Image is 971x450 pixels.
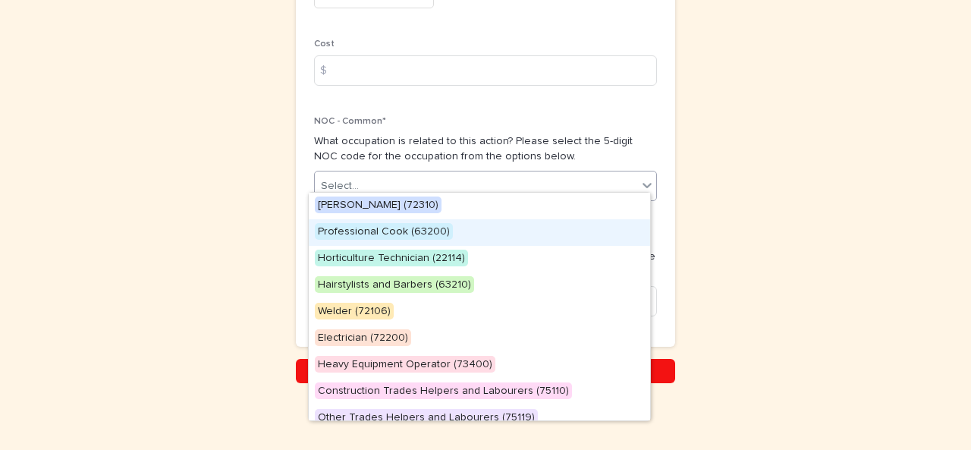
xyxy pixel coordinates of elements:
[309,352,650,379] div: Heavy Equipment Operator (73400)
[315,409,538,426] span: Other Trades Helpers and Labourers (75119)
[309,272,650,299] div: Hairstylists and Barbers (63210)
[309,326,650,352] div: Electrician (72200)
[309,379,650,405] div: Construction Trades Helpers and Labourers (75110)
[314,117,386,126] span: NOC - Common*
[296,359,675,383] button: Save
[309,246,650,272] div: Horticulture Technician (22114)
[314,39,335,49] span: Cost
[309,219,650,246] div: Professional Cook (63200)
[309,405,650,432] div: Other Trades Helpers and Labourers (75119)
[315,303,394,319] span: Welder (72106)
[315,197,442,213] span: [PERSON_NAME] (72310)
[309,299,650,326] div: Welder (72106)
[315,250,468,266] span: Horticulture Technician (22114)
[315,276,474,293] span: Hairstylists and Barbers (63210)
[314,134,657,165] p: What occupation is related to this action? Please select the 5-digit NOC code for the occupation ...
[315,382,572,399] span: Construction Trades Helpers and Labourers (75110)
[309,193,650,219] div: Carpenter (72310)
[315,223,453,240] span: Professional Cook (63200)
[314,55,344,86] div: $
[315,329,411,346] span: Electrician (72200)
[315,356,495,373] span: Heavy Equipment Operator (73400)
[321,178,359,194] div: Select...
